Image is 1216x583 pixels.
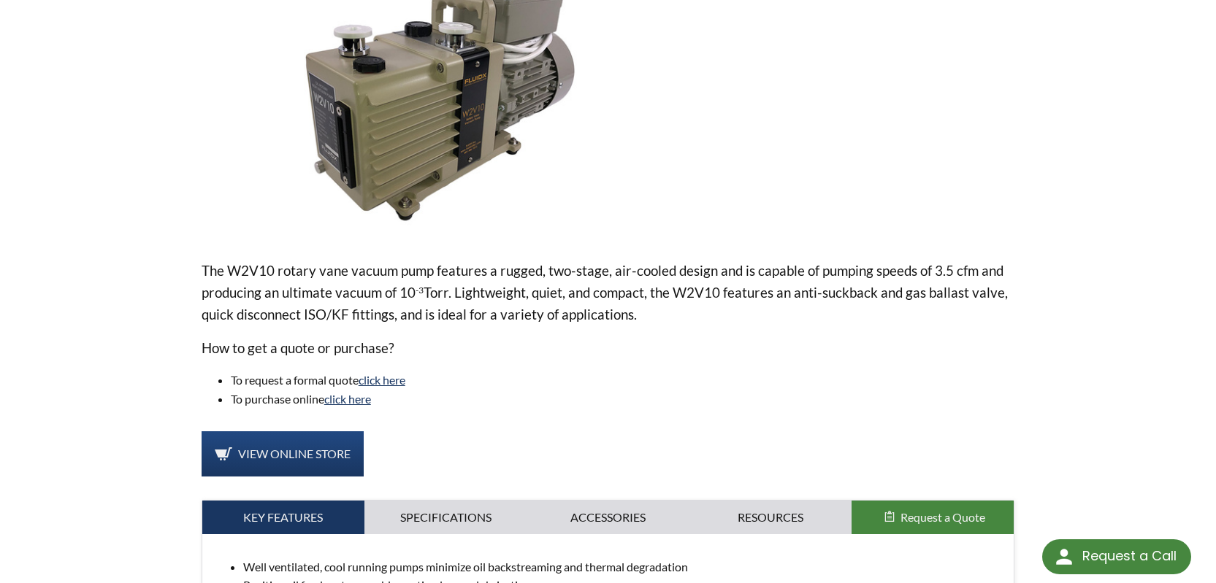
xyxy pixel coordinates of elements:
[852,501,1014,534] button: Request a Quote
[900,510,985,524] span: Request a Quote
[202,431,364,476] a: View Online Store
[1052,545,1076,568] img: round button
[527,501,689,534] a: Accessories
[231,390,1015,409] li: To purchase online
[202,337,1015,359] p: How to get a quote or purchase?
[1042,539,1191,574] div: Request a Call
[238,447,351,460] span: View Online Store
[364,501,527,534] a: Specifications
[231,371,1015,390] li: To request a formal quote
[1082,539,1177,573] div: Request a Call
[202,501,364,534] a: Key Features
[202,260,1015,325] p: The W2V10 rotary vane vacuum pump features a rugged, two-stage, air-cooled design and is capable ...
[243,557,1003,576] li: Well ventilated, cool running pumps minimize oil backstreaming and thermal degradation
[689,501,852,534] a: Resources
[416,285,424,296] sup: -3
[324,392,371,406] a: click here
[359,373,405,387] a: click here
